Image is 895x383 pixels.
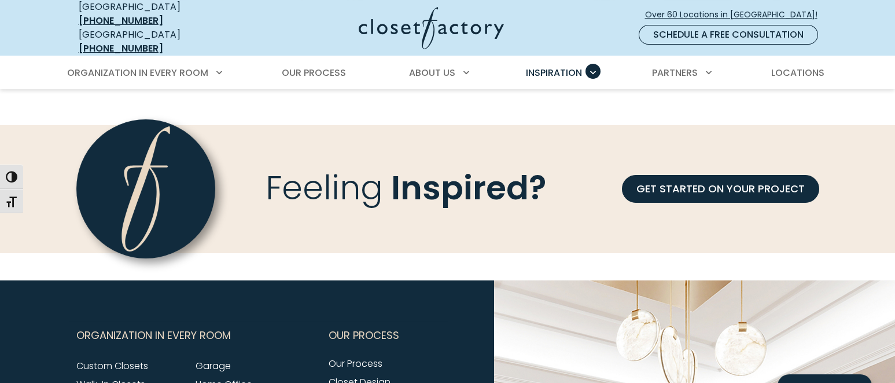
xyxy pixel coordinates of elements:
[266,165,383,211] span: Feeling
[329,321,441,350] button: Footer Subnav Button - Our Process
[282,66,346,79] span: Our Process
[76,359,148,373] a: Custom Closets
[196,359,231,373] a: Garage
[79,28,246,56] div: [GEOGRAPHIC_DATA]
[391,165,546,211] span: Inspired?
[771,66,824,79] span: Locations
[359,7,504,49] img: Closet Factory Logo
[409,66,455,79] span: About Us
[329,321,399,350] span: Our Process
[645,9,827,21] span: Over 60 Locations in [GEOGRAPHIC_DATA]!
[644,5,827,25] a: Over 60 Locations in [GEOGRAPHIC_DATA]!
[79,42,163,55] a: [PHONE_NUMBER]
[329,357,382,370] a: Our Process
[639,25,818,45] a: Schedule a Free Consultation
[67,66,208,79] span: Organization in Every Room
[79,14,163,27] a: [PHONE_NUMBER]
[652,66,698,79] span: Partners
[526,66,582,79] span: Inspiration
[622,175,819,203] a: GET STARTED ON YOUR PROJECT
[59,57,837,89] nav: Primary Menu
[76,321,315,350] button: Footer Subnav Button - Organization in Every Room
[76,321,231,350] span: Organization in Every Room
